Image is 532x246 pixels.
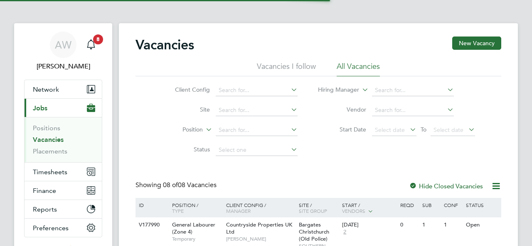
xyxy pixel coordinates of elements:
[25,219,102,237] button: Preferences
[25,181,102,200] button: Finance
[372,105,454,116] input: Search for...
[452,37,501,50] button: New Vacancy
[33,104,47,112] span: Jobs
[226,236,295,242] span: [PERSON_NAME]
[172,236,222,242] span: Temporary
[420,198,442,212] div: Sub
[433,126,463,134] span: Select date
[24,32,102,71] a: AW[PERSON_NAME]
[25,200,102,218] button: Reports
[137,198,166,212] div: ID
[226,221,292,235] span: Countryside Properties UK Ltd
[442,217,463,233] div: 1
[464,217,500,233] div: Open
[162,106,210,113] label: Site
[409,182,483,190] label: Hide Closed Vacancies
[398,217,420,233] div: 0
[135,37,194,53] h2: Vacancies
[216,105,298,116] input: Search for...
[318,106,366,113] label: Vendor
[372,85,454,96] input: Search for...
[25,163,102,181] button: Timesheets
[166,198,224,218] div: Position /
[25,117,102,162] div: Jobs
[420,217,442,233] div: 1
[297,198,340,218] div: Site /
[33,187,56,195] span: Finance
[342,222,396,229] div: [DATE]
[33,124,60,132] a: Positions
[162,146,210,153] label: Status
[342,207,365,214] span: Vendors
[163,181,217,189] span: 08 Vacancies
[216,85,298,96] input: Search for...
[226,207,251,214] span: Manager
[342,229,347,236] span: 2
[162,86,210,93] label: Client Config
[33,168,67,176] span: Timesheets
[24,61,102,71] span: Anna West
[163,181,178,189] span: 08 of
[418,124,429,135] span: To
[33,147,67,155] a: Placements
[216,144,298,156] input: Select one
[318,126,366,133] label: Start Date
[311,86,359,94] label: Hiring Manager
[33,205,57,213] span: Reports
[83,32,99,58] a: 8
[224,198,297,218] div: Client Config /
[33,224,69,232] span: Preferences
[25,99,102,117] button: Jobs
[299,221,329,242] span: Bargates Christchurch (Old Police)
[93,34,103,44] span: 8
[25,80,102,98] button: Network
[398,198,420,212] div: Reqd
[257,61,316,76] li: Vacancies I follow
[216,124,298,136] input: Search for...
[33,136,64,144] a: Vacancies
[137,217,166,233] div: V177990
[135,181,218,190] div: Showing
[442,198,463,212] div: Conf
[172,207,184,214] span: Type
[172,221,215,235] span: General Labourer (Zone 4)
[464,198,500,212] div: Status
[155,126,203,134] label: Position
[33,85,59,93] span: Network
[340,198,398,219] div: Start /
[299,207,327,214] span: Site Group
[375,126,405,134] span: Select date
[337,61,380,76] li: All Vacancies
[55,39,71,50] span: AW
